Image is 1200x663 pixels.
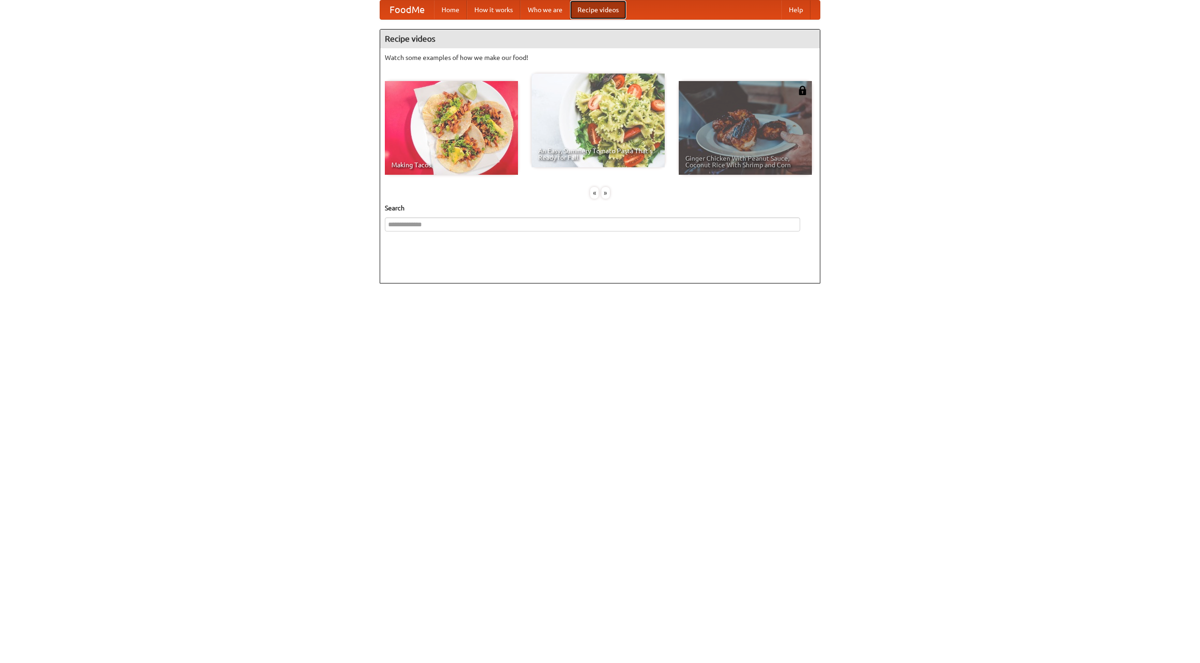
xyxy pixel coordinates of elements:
a: Making Tacos [385,81,518,175]
div: « [590,187,599,199]
span: Making Tacos [391,162,511,168]
a: How it works [467,0,520,19]
a: Help [781,0,810,19]
p: Watch some examples of how we make our food! [385,53,815,62]
a: FoodMe [380,0,434,19]
img: 483408.png [798,86,807,95]
a: Home [434,0,467,19]
a: Who we are [520,0,570,19]
a: An Easy, Summery Tomato Pasta That's Ready for Fall [532,74,665,167]
span: An Easy, Summery Tomato Pasta That's Ready for Fall [538,148,658,161]
h4: Recipe videos [380,30,820,48]
h5: Search [385,203,815,213]
div: » [601,187,610,199]
a: Recipe videos [570,0,626,19]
